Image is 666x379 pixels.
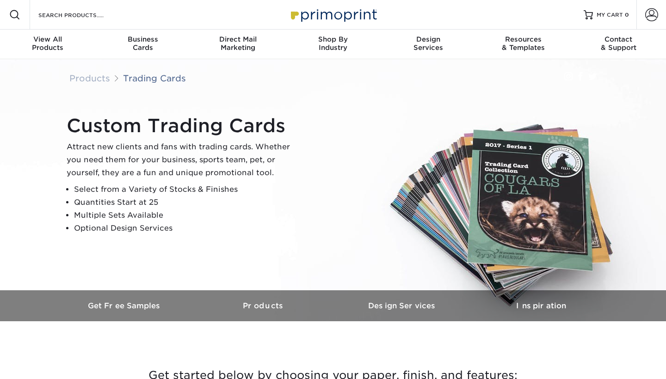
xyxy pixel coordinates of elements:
[476,35,571,52] div: & Templates
[287,5,379,24] img: Primoprint
[333,290,472,321] a: Design Services
[67,115,298,137] h1: Custom Trading Cards
[571,35,666,43] span: Contact
[74,222,298,235] li: Optional Design Services
[381,30,476,59] a: DesignServices
[285,35,381,43] span: Shop By
[597,11,623,19] span: MY CART
[123,73,186,83] a: Trading Cards
[95,35,191,43] span: Business
[571,35,666,52] div: & Support
[472,301,610,310] h3: Inspiration
[190,35,285,52] div: Marketing
[333,301,472,310] h3: Design Services
[55,301,194,310] h3: Get Free Samples
[194,290,333,321] a: Products
[285,30,381,59] a: Shop ByIndustry
[74,209,298,222] li: Multiple Sets Available
[381,35,476,43] span: Design
[67,141,298,179] p: Attract new clients and fans with trading cards. Whether you need them for your business, sports ...
[285,35,381,52] div: Industry
[74,183,298,196] li: Select from a Variety of Stocks & Finishes
[194,301,333,310] h3: Products
[472,290,610,321] a: Inspiration
[381,35,476,52] div: Services
[571,30,666,59] a: Contact& Support
[476,35,571,43] span: Resources
[55,290,194,321] a: Get Free Samples
[625,12,629,18] span: 0
[476,30,571,59] a: Resources& Templates
[95,35,191,52] div: Cards
[190,35,285,43] span: Direct Mail
[37,9,128,20] input: SEARCH PRODUCTS.....
[95,30,191,59] a: BusinessCards
[74,196,298,209] li: Quantities Start at 25
[190,30,285,59] a: Direct MailMarketing
[69,73,110,83] a: Products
